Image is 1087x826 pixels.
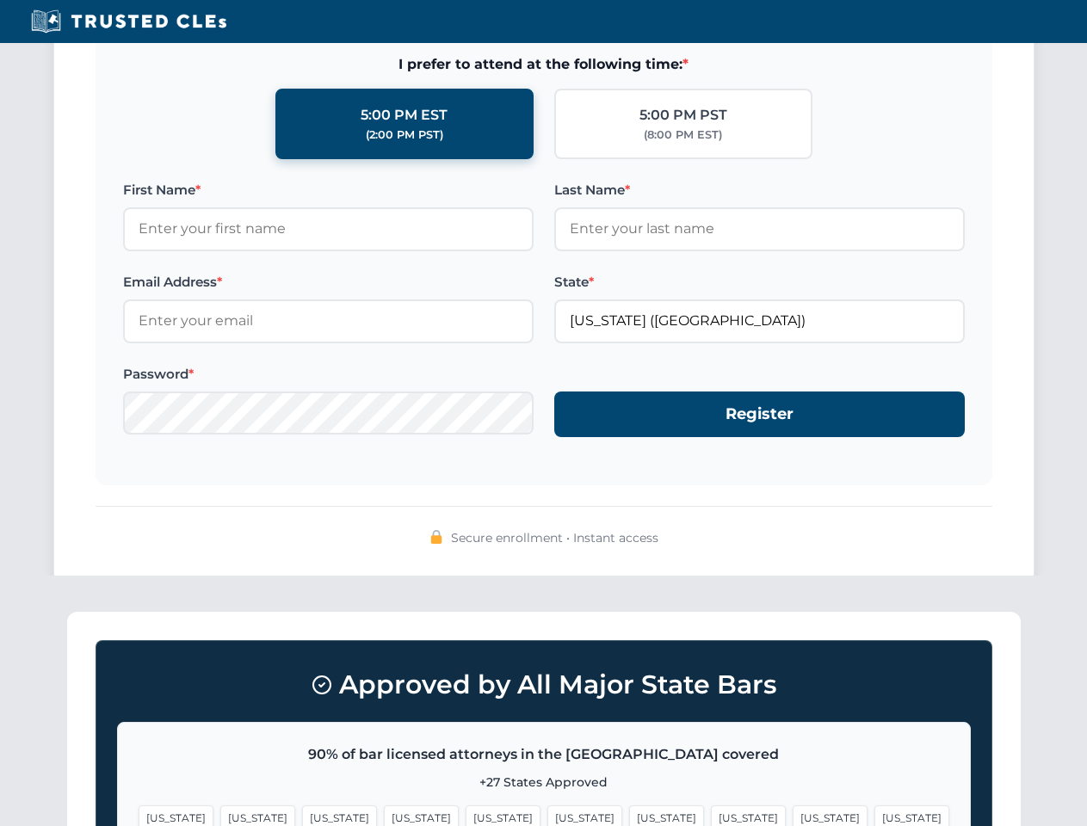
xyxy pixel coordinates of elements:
[554,207,965,250] input: Enter your last name
[26,9,232,34] img: Trusted CLEs
[123,53,965,76] span: I prefer to attend at the following time:
[554,299,965,342] input: Florida (FL)
[429,530,443,544] img: 🔒
[554,272,965,293] label: State
[644,126,722,144] div: (8:00 PM EST)
[639,104,727,126] div: 5:00 PM PST
[139,773,949,792] p: +27 States Approved
[123,299,534,342] input: Enter your email
[123,272,534,293] label: Email Address
[361,104,448,126] div: 5:00 PM EST
[117,662,971,708] h3: Approved by All Major State Bars
[554,180,965,200] label: Last Name
[366,126,443,144] div: (2:00 PM PST)
[123,207,534,250] input: Enter your first name
[554,391,965,437] button: Register
[123,180,534,200] label: First Name
[451,528,658,547] span: Secure enrollment • Instant access
[123,364,534,385] label: Password
[139,743,949,766] p: 90% of bar licensed attorneys in the [GEOGRAPHIC_DATA] covered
